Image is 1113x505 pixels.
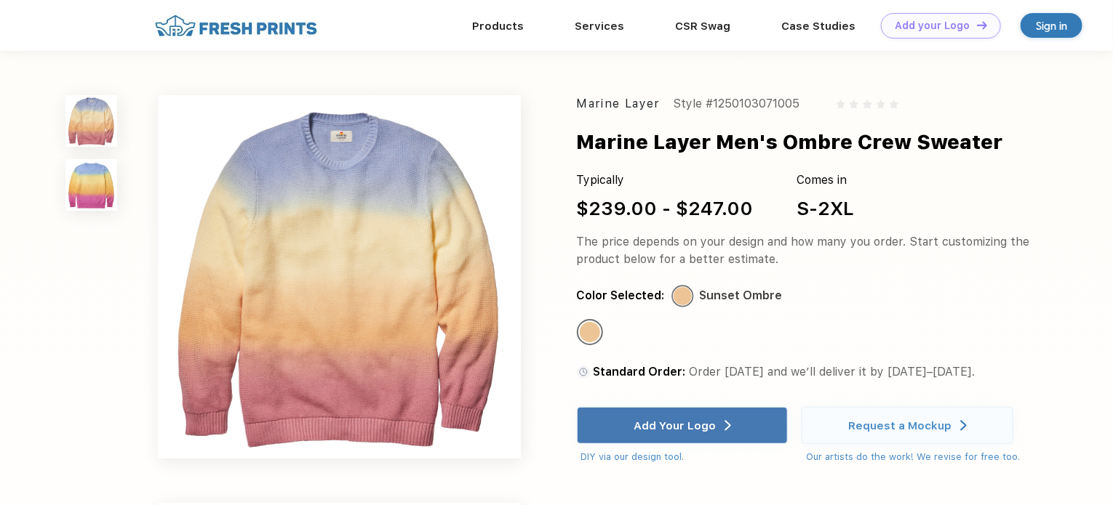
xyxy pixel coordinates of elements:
img: white arrow [725,420,731,431]
div: Sign in [1036,17,1067,34]
div: Sunset Ombre [700,287,783,304]
div: Marine Layer [577,95,661,113]
div: Add Your Logo [634,419,716,433]
div: Color Selected: [577,287,665,304]
div: S-2XL [797,194,855,222]
div: Sunset Ombre [580,322,600,342]
span: Order [DATE] and we’ll deliver it by [DATE]–[DATE]. [690,365,976,379]
img: white arrow [960,420,967,431]
div: Add your Logo [895,20,970,32]
a: Services [575,20,624,33]
img: gray_star.svg [837,100,845,108]
img: DT [977,21,987,29]
img: gray_star.svg [850,100,858,108]
div: Request a Mockup [848,419,952,433]
div: Comes in [797,171,855,189]
a: CSR Swag [675,20,730,33]
div: Marine Layer Men's Ombre Crew Sweater [577,127,1003,157]
a: Products [472,20,524,33]
div: $239.00 - $247.00 [577,194,754,222]
img: gray_star.svg [863,100,871,108]
div: DIY via our design tool. [581,450,789,464]
img: func=resize&h=100 [65,95,116,146]
img: gray_star.svg [877,100,885,108]
div: Style #1250103071005 [673,95,799,113]
div: Our artists do the work! We revise for free too. [806,450,1020,464]
img: standard order [577,365,590,379]
a: Sign in [1021,13,1082,38]
img: func=resize&h=100 [65,159,116,210]
img: fo%20logo%202.webp [151,13,322,39]
img: gray_star.svg [890,100,898,108]
span: Standard Order: [594,365,686,379]
div: Typically [577,171,754,189]
img: func=resize&h=640 [158,95,522,458]
div: The price depends on your design and how many you order. Start customizing the product below for ... [577,233,1033,268]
